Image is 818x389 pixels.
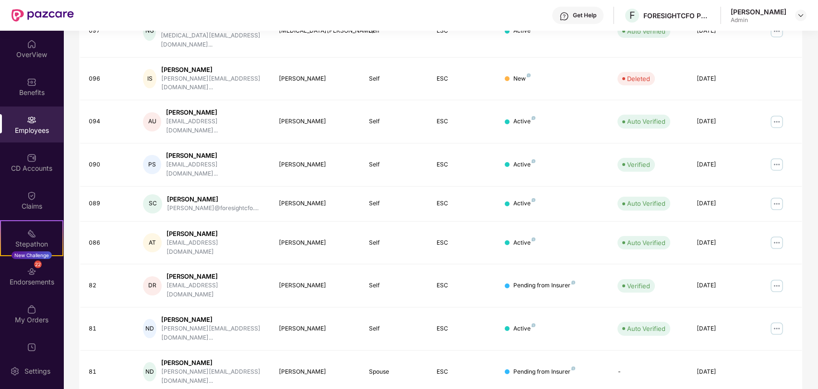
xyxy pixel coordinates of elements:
div: DR [143,276,162,295]
div: [EMAIL_ADDRESS][DOMAIN_NAME]... [166,160,263,178]
div: 090 [89,160,128,169]
div: ESC [437,74,489,83]
img: svg+xml;base64,PHN2ZyB4bWxucz0iaHR0cDovL3d3dy53My5vcmcvMjAwMC9zdmciIHdpZHRoPSI4IiBoZWlnaHQ9IjgiIH... [571,281,575,284]
div: ND [143,362,156,381]
div: [PERSON_NAME] [161,315,263,324]
div: ESC [437,238,489,248]
div: ESC [437,367,489,377]
div: 097 [89,26,128,35]
div: [PERSON_NAME] [167,195,259,204]
img: svg+xml;base64,PHN2ZyB4bWxucz0iaHR0cDovL3d3dy53My5vcmcvMjAwMC9zdmciIHdpZHRoPSI4IiBoZWlnaHQ9IjgiIH... [532,116,535,120]
div: Self [369,74,421,83]
div: [PERSON_NAME] [166,151,263,160]
div: Active [513,160,535,169]
img: manageButton [769,235,784,250]
img: svg+xml;base64,PHN2ZyB4bWxucz0iaHR0cDovL3d3dy53My5vcmcvMjAwMC9zdmciIHdpZHRoPSI4IiBoZWlnaHQ9IjgiIH... [527,73,531,77]
div: AU [143,112,161,131]
div: [PERSON_NAME] [166,108,263,117]
div: Self [369,117,421,126]
div: ESC [437,281,489,290]
div: Settings [22,366,53,376]
div: ESC [437,26,489,35]
div: [PERSON_NAME] [279,74,354,83]
div: 096 [89,74,128,83]
div: Active [513,238,535,248]
div: [PERSON_NAME][EMAIL_ADDRESS][DOMAIN_NAME]... [161,324,263,342]
div: Active [513,324,535,333]
div: Self [369,324,421,333]
img: manageButton [769,157,784,172]
div: Self [369,199,421,208]
img: svg+xml;base64,PHN2ZyBpZD0iRW5kb3JzZW1lbnRzIiB4bWxucz0iaHR0cDovL3d3dy53My5vcmcvMjAwMC9zdmciIHdpZH... [27,267,36,276]
div: [DATE] [697,367,749,377]
div: Auto Verified [627,26,665,36]
div: NG [143,22,156,41]
div: ESC [437,324,489,333]
div: 22 [34,260,42,268]
img: svg+xml;base64,PHN2ZyB4bWxucz0iaHR0cDovL3d3dy53My5vcmcvMjAwMC9zdmciIHdpZHRoPSI4IiBoZWlnaHQ9IjgiIH... [532,198,535,202]
span: F [629,10,635,21]
div: 81 [89,324,128,333]
div: [DATE] [697,74,749,83]
img: svg+xml;base64,PHN2ZyBpZD0iSGVscC0zMngzMiIgeG1sbnM9Imh0dHA6Ly93d3cudzMub3JnLzIwMDAvc3ZnIiB3aWR0aD... [559,12,569,21]
div: [DATE] [697,324,749,333]
img: svg+xml;base64,PHN2ZyBpZD0iVXBkYXRlZCIgeG1sbnM9Imh0dHA6Ly93d3cudzMub3JnLzIwMDAvc3ZnIiB3aWR0aD0iMj... [27,342,36,352]
div: [PERSON_NAME][EMAIL_ADDRESS][DOMAIN_NAME]... [161,367,263,386]
div: Auto Verified [627,117,665,126]
div: PS [143,155,161,174]
div: New [513,74,531,83]
img: New Pazcare Logo [12,9,74,22]
div: Pending from Insurer [513,281,575,290]
img: svg+xml;base64,PHN2ZyBpZD0iTXlfT3JkZXJzIiBkYXRhLW5hbWU9Ik15IE9yZGVycyIgeG1sbnM9Imh0dHA6Ly93d3cudz... [27,305,36,314]
div: Auto Verified [627,324,665,333]
div: [EMAIL_ADDRESS][DOMAIN_NAME]... [166,117,263,135]
img: svg+xml;base64,PHN2ZyB4bWxucz0iaHR0cDovL3d3dy53My5vcmcvMjAwMC9zdmciIHdpZHRoPSI4IiBoZWlnaHQ9IjgiIH... [532,159,535,163]
div: Deleted [627,74,650,83]
img: manageButton [769,114,784,130]
div: [PERSON_NAME] [279,281,354,290]
div: 089 [89,199,128,208]
img: svg+xml;base64,PHN2ZyB4bWxucz0iaHR0cDovL3d3dy53My5vcmcvMjAwMC9zdmciIHdpZHRoPSI4IiBoZWlnaHQ9IjgiIH... [532,237,535,241]
div: AT [143,233,162,252]
div: [PERSON_NAME] [161,358,263,367]
div: ESC [437,117,489,126]
img: svg+xml;base64,PHN2ZyBpZD0iRHJvcGRvd24tMzJ4MzIiIHhtbG5zPSJodHRwOi8vd3d3LnczLm9yZy8yMDAwL3N2ZyIgd2... [797,12,805,19]
div: 81 [89,367,128,377]
div: [PERSON_NAME] [279,367,354,377]
div: [PERSON_NAME] [166,272,263,281]
div: Active [513,26,535,35]
div: [DATE] [697,281,749,290]
div: ESC [437,199,489,208]
div: [DATE] [697,26,749,35]
img: svg+xml;base64,PHN2ZyBpZD0iU2V0dGluZy0yMHgyMCIgeG1sbnM9Imh0dHA6Ly93d3cudzMub3JnLzIwMDAvc3ZnIiB3aW... [10,366,20,376]
div: Verified [627,160,650,169]
img: svg+xml;base64,PHN2ZyBpZD0iQmVuZWZpdHMiIHhtbG5zPSJodHRwOi8vd3d3LnczLm9yZy8yMDAwL3N2ZyIgd2lkdGg9Ij... [27,77,36,87]
img: svg+xml;base64,PHN2ZyB4bWxucz0iaHR0cDovL3d3dy53My5vcmcvMjAwMC9zdmciIHdpZHRoPSI4IiBoZWlnaHQ9IjgiIH... [571,366,575,370]
img: manageButton [769,24,784,39]
div: [EMAIL_ADDRESS][DOMAIN_NAME] [166,281,263,299]
div: Pending from Insurer [513,367,575,377]
img: svg+xml;base64,PHN2ZyBpZD0iSG9tZSIgeG1sbnM9Imh0dHA6Ly93d3cudzMub3JnLzIwMDAvc3ZnIiB3aWR0aD0iMjAiIG... [27,39,36,49]
div: 094 [89,117,128,126]
div: Active [513,199,535,208]
div: [DATE] [697,160,749,169]
div: 82 [89,281,128,290]
div: [DATE] [697,199,749,208]
div: [PERSON_NAME] [731,7,786,16]
div: Stepathon [1,239,62,249]
div: Auto Verified [627,238,665,248]
div: IS [143,69,156,88]
div: [PERSON_NAME] [279,324,354,333]
div: [DATE] [697,117,749,126]
img: svg+xml;base64,PHN2ZyBpZD0iQ2xhaW0iIHhtbG5zPSJodHRwOi8vd3d3LnczLm9yZy8yMDAwL3N2ZyIgd2lkdGg9IjIwIi... [27,191,36,200]
div: Auto Verified [627,199,665,208]
div: [PERSON_NAME] [161,65,263,74]
div: 086 [89,238,128,248]
div: [PERSON_NAME]@foresightcfo.... [167,204,259,213]
div: Verified [627,281,650,291]
div: Active [513,117,535,126]
div: [PERSON_NAME][EMAIL_ADDRESS][DOMAIN_NAME]... [161,74,263,93]
img: manageButton [769,321,784,336]
div: [PERSON_NAME] [279,238,354,248]
div: Admin [731,16,786,24]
